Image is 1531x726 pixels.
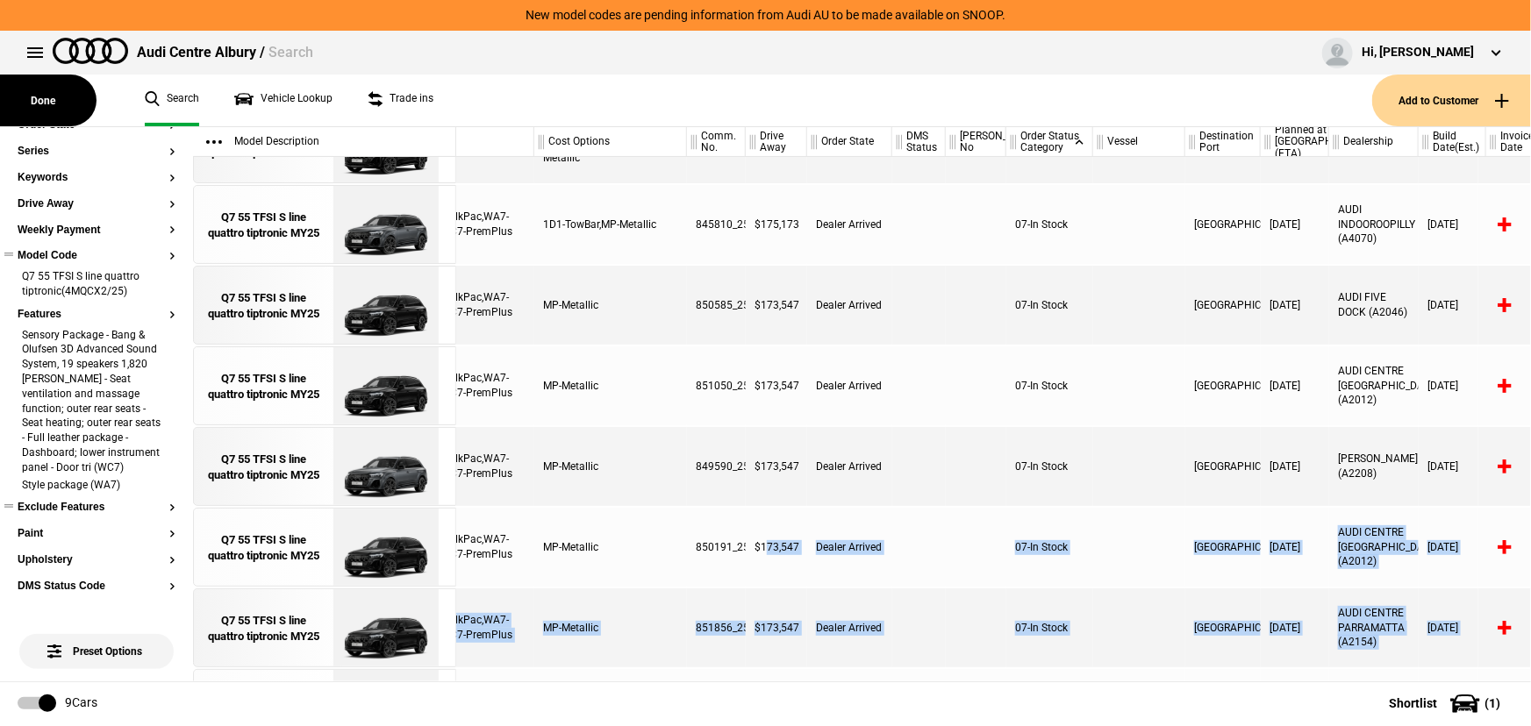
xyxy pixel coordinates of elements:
section: Model CodeQ7 55 TFSI S line quattro tiptronic(4MQCX2/25) [18,250,175,308]
div: Q7 55 TFSI S line quattro tiptronic MY25 [203,210,325,241]
div: 07-In Stock [1006,346,1093,425]
div: [DATE] [1261,427,1329,506]
div: AUDI INDOOROOPILLY (A4070) [1329,185,1419,264]
section: Exclude Features [18,502,175,528]
img: Audi_4MQCX2_25_EI_0E0E_PAH_WA7_WC7_N0Q_54K_(Nadin:_54K_C95_N0Q_PAH_WA7_WC7)_ext.png [325,509,447,587]
div: Comm. No. [687,127,745,157]
section: Drive Away [18,198,175,224]
span: Shortlist [1389,697,1437,709]
button: Paint [18,528,175,540]
div: [DATE] [1419,266,1486,345]
img: audi.png [53,38,128,64]
div: [GEOGRAPHIC_DATA] [1185,588,1261,667]
section: FeaturesSensory Package - Bang & Olufsen 3D Advanced Sound System, 19 speakers 1,820 [PERSON_NAME... [18,309,175,502]
div: Dealer Arrived [807,588,892,667]
div: 07-In Stock [1006,427,1093,506]
a: Search [145,75,199,126]
div: [DATE] [1261,266,1329,345]
div: Q7 55 TFSI S line quattro tiptronic MY25 [203,613,325,644]
div: $175,173 [746,185,807,264]
button: Shortlist(1) [1363,681,1531,725]
div: $173,547 [746,266,807,345]
div: Dealer Arrived [807,266,892,345]
div: AUDI CENTRE PARRAMATTA (A2154) [1329,588,1419,667]
span: Search [268,44,313,60]
div: MP-Metallic [534,266,687,345]
div: Cost Options [534,127,686,157]
img: Audi_4MQCX2_25_EI_0E0E_PAH_WA7_WC7_N0Q_54K_(Nadin:_54K_C95_N0Q_PAH_WA7_WC7)_ext.png [325,589,447,668]
div: Drive Away [746,127,806,157]
a: Q7 55 TFSI S line quattro tiptronic MY25 [203,509,325,587]
div: [GEOGRAPHIC_DATA] [1185,346,1261,425]
div: Order State [807,127,891,157]
div: [DATE] [1419,185,1486,264]
div: MP-Metallic [534,508,687,587]
div: Dealership [1329,127,1418,157]
button: DMS Status Code [18,580,175,593]
div: 845810_25 [687,185,746,264]
div: Model Description [193,127,455,157]
div: 850585_25 [687,266,746,345]
div: [GEOGRAPHIC_DATA] [1185,266,1261,345]
a: Q7 55 TFSI S line quattro tiptronic MY25 [203,347,325,426]
section: Keywords [18,172,175,198]
div: $173,547 [746,346,807,425]
div: 9 Cars [65,694,97,712]
section: Series [18,146,175,172]
div: Q7 55 TFSI S line quattro tiptronic MY25 [203,532,325,564]
div: [GEOGRAPHIC_DATA] [1185,185,1261,264]
div: 850191_25 [687,508,746,587]
button: Features [18,309,175,321]
div: 1D1-TowBar,MP-Metallic [534,185,687,264]
section: Upholstery [18,554,175,580]
button: Keywords [18,172,175,184]
button: Series [18,146,175,158]
a: Trade ins [368,75,433,126]
button: Upholstery [18,554,175,566]
div: [GEOGRAPHIC_DATA] [1185,427,1261,506]
div: Q7 55 TFSI S line quattro tiptronic MY25 [203,371,325,402]
div: DMS Status [892,127,945,157]
section: Order State [18,119,175,146]
div: 07-In Stock [1006,266,1093,345]
div: $173,547 [746,588,807,667]
div: MP-Metallic [534,346,687,425]
section: Paint [18,528,175,554]
span: Preset Options [51,623,142,658]
div: 849590_25 [687,427,746,506]
div: 851856_25 [687,588,746,667]
div: [PERSON_NAME] No [946,127,1005,157]
div: [DATE] [1261,185,1329,264]
div: Dealer Arrived [807,346,892,425]
section: DMS Status Code [18,580,175,607]
button: Model Code [18,250,175,262]
div: PAH-HiGlossBlkPac,WA7-LuxSeatPk,WC7-PremPlus [380,427,534,506]
div: Order Status Category [1006,127,1092,157]
div: [GEOGRAPHIC_DATA] [1185,508,1261,587]
div: [DATE] [1419,346,1486,425]
div: [DATE] [1419,588,1486,667]
div: $173,547 [746,508,807,587]
div: [DATE] [1419,427,1486,506]
button: Add to Customer [1372,75,1531,126]
a: Q7 55 TFSI S line quattro tiptronic MY25 [203,428,325,507]
div: Packs [380,127,533,157]
div: Hi, [PERSON_NAME] [1362,44,1474,61]
div: Vessel [1093,127,1184,157]
div: Build Date(Est.) [1419,127,1485,157]
div: [PERSON_NAME] (A2208) [1329,427,1419,506]
a: Vehicle Lookup [234,75,333,126]
div: MP-Metallic [534,588,687,667]
div: $173,547 [746,427,807,506]
a: Q7 55 TFSI S line quattro tiptronic MY25 [203,589,325,668]
div: Q7 55 TFSI S line quattro tiptronic MY25 [203,290,325,322]
div: Dealer Arrived [807,508,892,587]
img: Audi_4MQCX2_25_EI_0E0E_PAH_WA7_WC7_N0Q_54K_(Nadin:_54K_C95_N0Q_PAH_WA7_WC7)_ext.png [325,267,447,345]
div: PAH-HiGlossBlkPac,WA7-LuxSeatPk,WC7-PremPlus [380,266,534,345]
div: 07-In Stock [1006,185,1093,264]
button: Drive Away [18,198,175,210]
div: Q7 55 TFSI S line quattro tiptronic MY25 [203,452,325,483]
div: PAH-HiGlossBlkPac,WA7-LuxSeatPk,WC7-PremPlus [380,346,534,425]
img: Audi_4MQCX2_25_EI_0E0E_PAH_WA7_WC7_N0Q_54K_(Nadin:_54K_C95_N0Q_PAH_WA7_WC7)_ext.png [325,347,447,426]
div: Audi Centre Albury / [137,43,313,62]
